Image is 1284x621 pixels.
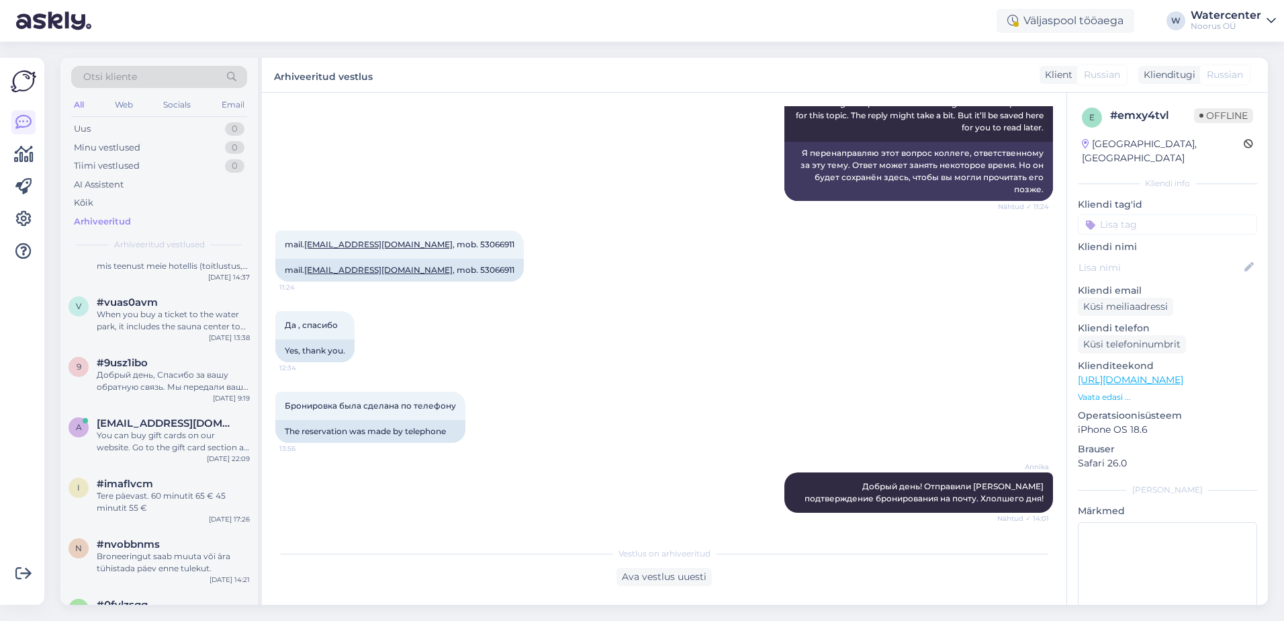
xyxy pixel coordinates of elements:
p: Safari 26.0 [1078,456,1257,470]
span: Nähtud ✓ 11:24 [998,202,1049,212]
div: [DATE] 14:37 [208,272,250,282]
div: You can buy gift cards on our website. Go to the gift card section at [URL][DOMAIN_NAME] to order... [97,429,250,454]
p: Brauser [1078,442,1257,456]
div: [PERSON_NAME] [1078,484,1257,496]
div: The reservation was made by telephone [275,420,465,443]
img: Askly Logo [11,69,36,94]
span: v [76,301,81,311]
span: Nähtud ✓ 14:01 [997,513,1049,524]
label: Arhiveeritud vestlus [274,66,373,84]
div: Socials [160,96,193,114]
span: Arhiveeritud vestlused [114,239,205,251]
span: 9 [77,362,81,372]
div: Kõik [74,196,93,210]
div: Kliendi info [1078,177,1257,190]
div: Web [112,96,136,114]
div: Tiimi vestlused [74,159,140,173]
div: Email [219,96,247,114]
span: Russian [1207,68,1243,82]
span: Offline [1194,108,1253,123]
a: [URL][DOMAIN_NAME] [1078,374,1183,386]
div: [DATE] 22:09 [207,454,250,464]
input: Lisa nimi [1079,260,1242,275]
p: Kliendi telefon [1078,321,1257,335]
div: 0 [225,122,244,136]
div: [GEOGRAPHIC_DATA], [GEOGRAPHIC_DATA] [1082,137,1244,165]
div: Väljaspool tööaega [997,9,1134,33]
a: WatercenterNoorus OÜ [1191,10,1276,32]
span: 13:56 [279,444,330,454]
p: Kliendi email [1078,284,1257,298]
div: # emxy4tvl [1110,108,1194,124]
div: Добрый день, Спасибо за вашу обратную связь. Мы передали ваше замечание в наш технический отдел. [97,369,250,393]
span: i [77,483,80,493]
span: #0fylzsgg [97,599,148,611]
input: Lisa tag [1078,214,1257,235]
div: Ava vestlus uuesti [616,568,712,586]
p: Klienditeekond [1078,359,1257,373]
span: A [76,422,82,432]
div: AI Assistent [74,178,124,192]
div: [DATE] 14:21 [210,575,250,585]
span: 0 [76,604,81,614]
span: n [75,543,82,553]
div: Uus [74,122,91,136]
span: mail. , mob. 53066911 [285,239,514,249]
span: Arop.helle@gmail.com [97,417,236,429]
span: #vuas0avm [97,296,158,308]
p: Vaata edasi ... [1078,391,1257,403]
div: All [71,96,87,114]
a: [EMAIL_ADDRESS][DOMAIN_NAME] [304,239,453,249]
span: I am routing this question to the colleague who is responsible for this topic. The reply might ta... [795,98,1046,132]
span: #9usz1ibo [97,357,148,369]
div: Küsi meiliaadressi [1078,298,1173,316]
div: Klienditugi [1138,68,1195,82]
div: Noorus OÜ [1191,21,1261,32]
div: mail. , mob. 53066911 [275,259,524,282]
span: Vestlus on arhiveeritud [618,548,710,560]
span: 12:34 [279,363,330,373]
div: W [1166,11,1185,30]
span: 11:24 [279,282,330,292]
div: Broneeringut saab muuta või ära tühistada päev enne tulekut. [97,550,250,575]
p: Kliendi tag'id [1078,198,1257,212]
div: Kinkekaardiga saab tasuda ükskõik, mis teenust meie hotellis (toitlustus, hoolitsused jne). Õhtus... [97,248,250,272]
span: Добрый день! Отправили [PERSON_NAME] подтверждение бронирования на почту. Хлолшего дня! [805,481,1046,503]
span: Да , спасибо [285,320,338,330]
span: Annika [999,462,1049,472]
div: [DATE] 17:26 [209,514,250,524]
div: Watercenter [1191,10,1261,21]
div: Klient [1040,68,1072,82]
div: When you buy a ticket to the water park, it includes the sauna center too. No extra payment neede... [97,308,250,333]
span: #imaflvcm [97,478,153,490]
p: Kliendi nimi [1078,240,1257,254]
span: e [1089,112,1095,122]
div: Arhiveeritud [74,215,131,229]
span: Бронировка была сделана по телефону [285,401,456,411]
p: Operatsioonisüsteem [1078,409,1257,423]
div: Tere päevast. 60 minutit 65 € 45 minutit 55 € [97,490,250,514]
a: [EMAIL_ADDRESS][DOMAIN_NAME] [304,265,453,275]
span: #nvobbnms [97,538,160,550]
div: Yes, thank you. [275,339,355,362]
div: [DATE] 13:38 [209,333,250,343]
div: Я перенаправляю этот вопрос коллеге, ответственному за эту тему. Ответ может занять некоторое вре... [784,142,1053,201]
p: iPhone OS 18.6 [1078,423,1257,437]
div: 0 [225,159,244,173]
span: Russian [1084,68,1120,82]
div: Küsi telefoninumbrit [1078,335,1186,354]
div: 0 [225,141,244,155]
p: Märkmed [1078,504,1257,518]
div: [DATE] 9:19 [213,393,250,403]
div: Minu vestlused [74,141,140,155]
span: Otsi kliente [83,70,137,84]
